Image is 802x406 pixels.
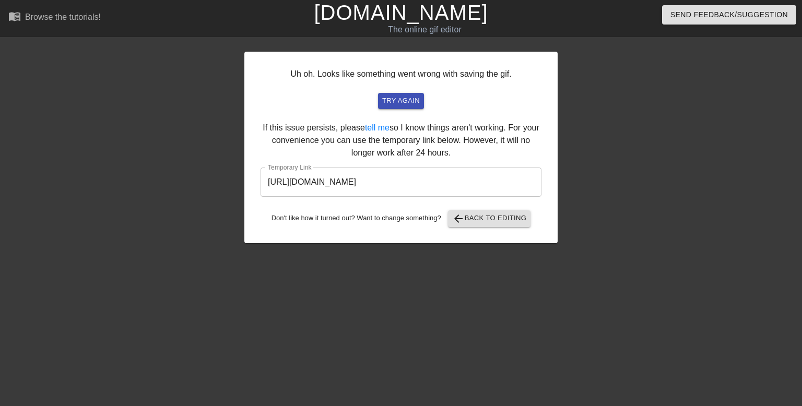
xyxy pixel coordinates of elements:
[261,210,541,227] div: Don't like how it turned out? Want to change something?
[244,52,558,243] div: Uh oh. Looks like something went wrong with saving the gif. If this issue persists, please so I k...
[365,123,390,132] a: tell me
[25,13,101,21] div: Browse the tutorials!
[452,212,527,225] span: Back to Editing
[452,212,465,225] span: arrow_back
[8,10,21,22] span: menu_book
[261,168,541,197] input: bare
[382,95,420,107] span: try again
[670,8,788,21] span: Send Feedback/Suggestion
[662,5,796,25] button: Send Feedback/Suggestion
[273,23,577,36] div: The online gif editor
[448,210,531,227] button: Back to Editing
[378,93,424,109] button: try again
[314,1,488,24] a: [DOMAIN_NAME]
[8,10,101,26] a: Browse the tutorials!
